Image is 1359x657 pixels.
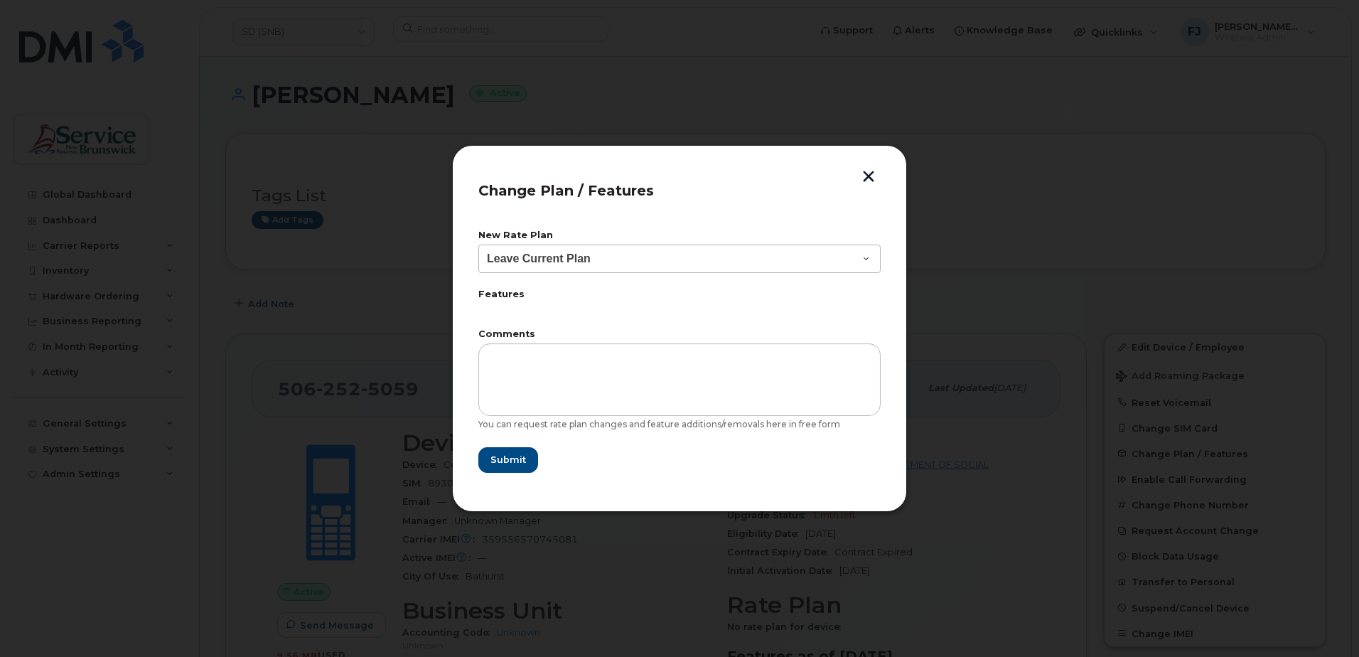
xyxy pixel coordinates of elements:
label: Features [478,290,881,299]
label: Comments [478,330,881,339]
button: Submit [478,447,538,473]
label: New Rate Plan [478,231,881,240]
span: Change Plan / Features [478,182,654,199]
span: Submit [490,453,526,466]
div: You can request rate plan changes and feature additions/removals here in free form [478,419,881,430]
